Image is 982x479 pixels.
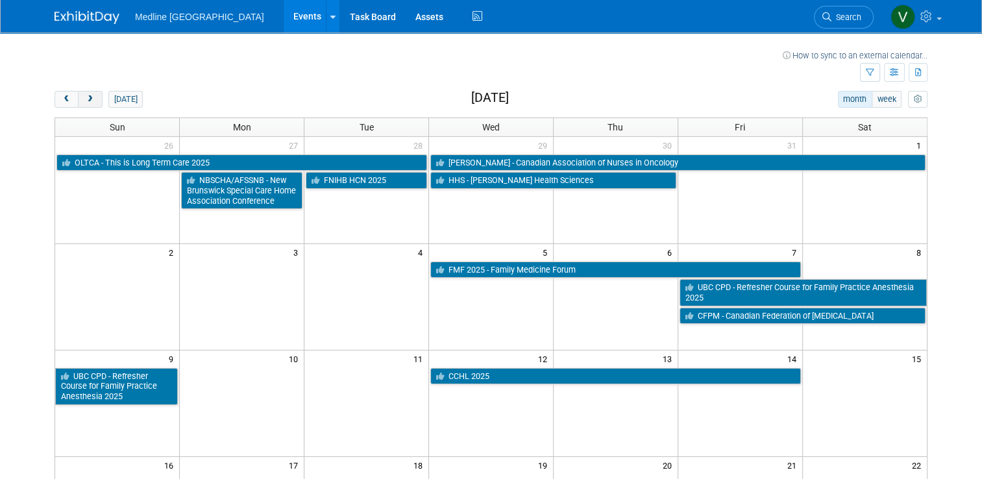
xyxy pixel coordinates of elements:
[471,91,509,105] h2: [DATE]
[412,350,428,367] span: 11
[831,12,861,22] span: Search
[108,91,143,108] button: [DATE]
[911,350,927,367] span: 15
[666,244,678,260] span: 6
[890,5,915,29] img: Vahid Mohammadi
[306,172,427,189] a: FNIHB HCN 2025
[430,172,676,189] a: HHS - [PERSON_NAME] Health Sciences
[661,137,678,153] span: 30
[872,91,902,108] button: week
[537,137,553,153] span: 29
[541,244,553,260] span: 5
[661,457,678,473] span: 20
[430,154,926,171] a: [PERSON_NAME] - Canadian Association of Nurses in Oncology
[661,350,678,367] span: 13
[288,350,304,367] span: 10
[163,137,179,153] span: 26
[181,172,302,209] a: NBSCHA/AFSSNB - New Brunswick Special Care Home Association Conference
[908,91,927,108] button: myCustomButton
[838,91,872,108] button: month
[430,262,801,278] a: FMF 2025 - Family Medicine Forum
[233,122,251,132] span: Mon
[110,122,125,132] span: Sun
[55,91,79,108] button: prev
[55,368,178,405] a: UBC CPD - Refresher Course for Family Practice Anesthesia 2025
[814,6,874,29] a: Search
[858,122,872,132] span: Sat
[167,244,179,260] span: 2
[786,137,802,153] span: 31
[791,244,802,260] span: 7
[786,457,802,473] span: 21
[56,154,427,171] a: OLTCA - This is Long Term Care 2025
[360,122,374,132] span: Tue
[417,244,428,260] span: 4
[735,122,745,132] span: Fri
[537,457,553,473] span: 19
[911,457,927,473] span: 22
[786,350,802,367] span: 14
[167,350,179,367] span: 9
[608,122,623,132] span: Thu
[680,279,927,306] a: UBC CPD - Refresher Course for Family Practice Anesthesia 2025
[680,308,926,325] a: CFPM - Canadian Federation of [MEDICAL_DATA]
[783,51,927,60] a: How to sync to an external calendar...
[163,457,179,473] span: 16
[288,137,304,153] span: 27
[430,368,801,385] a: CCHL 2025
[78,91,102,108] button: next
[292,244,304,260] span: 3
[135,12,264,22] span: Medline [GEOGRAPHIC_DATA]
[915,244,927,260] span: 8
[482,122,500,132] span: Wed
[55,11,119,24] img: ExhibitDay
[537,350,553,367] span: 12
[913,95,922,104] i: Personalize Calendar
[412,457,428,473] span: 18
[412,137,428,153] span: 28
[288,457,304,473] span: 17
[915,137,927,153] span: 1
